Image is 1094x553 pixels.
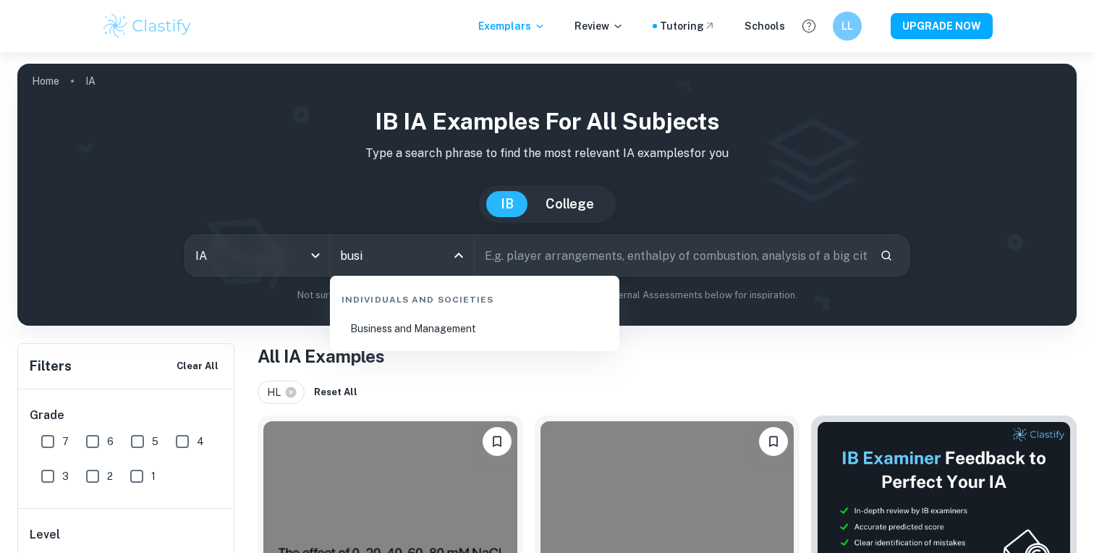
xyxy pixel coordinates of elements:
p: Exemplars [478,18,546,34]
img: profile cover [17,64,1077,326]
button: Reset All [310,381,361,403]
input: E.g. player arrangements, enthalpy of combustion, analysis of a big city... [475,235,868,276]
li: Business and Management [336,312,614,345]
a: Schools [745,18,785,34]
span: 6 [107,434,114,449]
img: Clastify logo [101,12,193,41]
h1: IB IA examples for all subjects [29,104,1065,139]
span: 7 [62,434,69,449]
button: UPGRADE NOW [891,13,993,39]
span: 1 [151,468,156,484]
h6: Filters [30,356,72,376]
div: HL [258,381,305,404]
p: Review [574,18,624,34]
button: Clear All [173,355,222,377]
p: Type a search phrase to find the most relevant IA examples for you [29,145,1065,162]
h6: Grade [30,407,224,424]
p: Not sure what to search for? You can always look through our example Internal Assessments below f... [29,288,1065,303]
button: Bookmark [759,427,788,456]
a: Home [32,71,59,91]
span: 3 [62,468,69,484]
button: Close [449,245,469,266]
a: Tutoring [660,18,716,34]
div: IA [185,235,329,276]
h6: LL [839,18,856,34]
button: College [531,191,609,217]
h1: All IA Examples [258,343,1077,369]
h6: Level [30,526,224,544]
span: HL [267,384,287,400]
div: Individuals and Societies [336,282,614,312]
span: 4 [197,434,204,449]
button: LL [833,12,862,41]
button: Search [874,243,899,268]
button: Bookmark [483,427,512,456]
button: Help and Feedback [797,14,821,38]
span: 5 [152,434,158,449]
p: IA [85,73,96,89]
span: 2 [107,468,113,484]
button: IB [486,191,528,217]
